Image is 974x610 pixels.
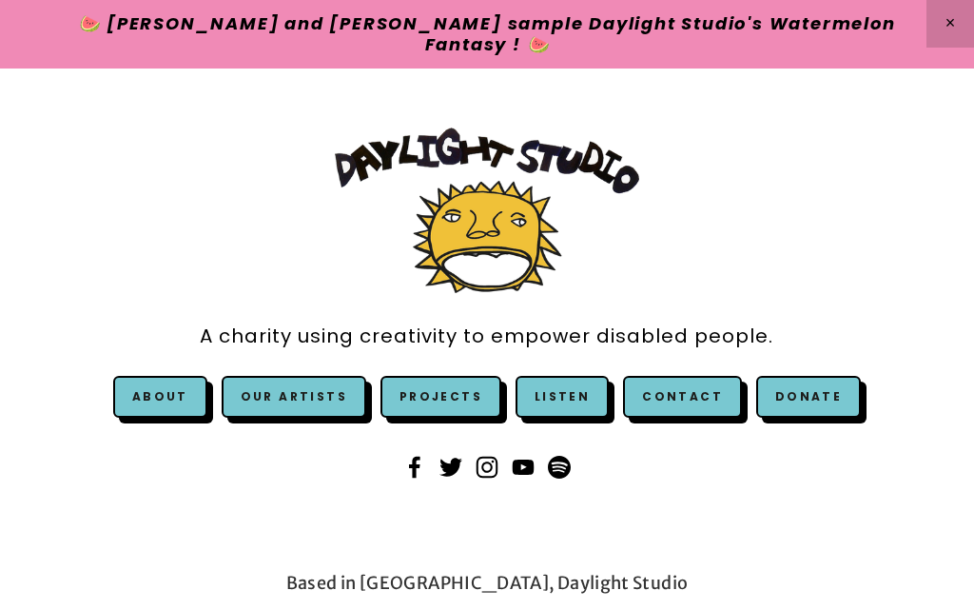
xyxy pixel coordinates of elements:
[132,388,188,404] a: About
[535,388,590,404] a: Listen
[623,376,742,418] a: Contact
[335,128,639,292] img: Daylight Studio
[380,376,501,418] a: Projects
[200,315,773,358] a: A charity using creativity to empower disabled people.
[756,376,861,418] a: Donate
[222,376,366,418] a: Our Artists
